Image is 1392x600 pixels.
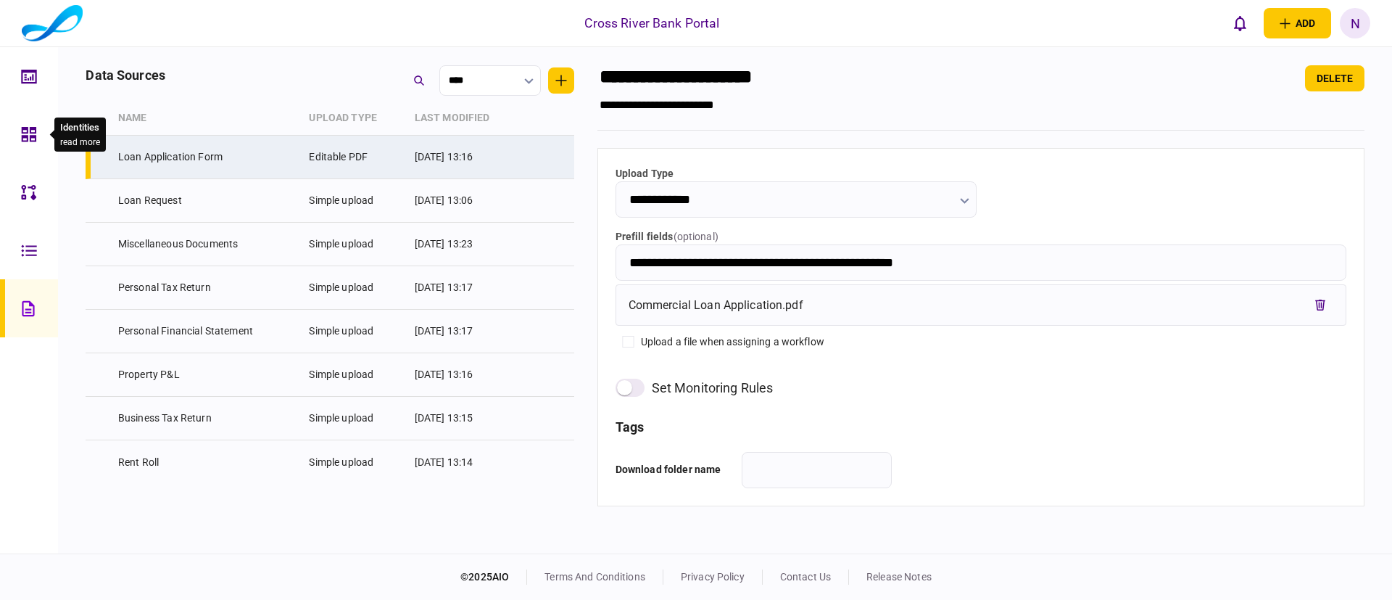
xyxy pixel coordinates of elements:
[407,223,522,266] td: [DATE] 13:23
[302,136,407,179] td: Editable PDF
[652,378,774,398] div: set monitoring rules
[407,397,522,440] td: [DATE] 13:15
[616,166,977,181] label: Upload Type
[780,571,831,583] a: contact us
[407,440,522,484] td: [DATE] 13:14
[111,266,302,310] td: Personal Tax Return
[407,266,522,310] td: [DATE] 13:17
[86,65,165,85] div: data sources
[22,5,83,41] img: client company logo
[407,179,522,223] td: [DATE] 13:06
[584,14,719,33] div: Cross River Bank Portal
[302,310,407,353] td: Simple upload
[460,570,527,585] div: © 2025 AIO
[1308,292,1333,319] button: remove file
[302,223,407,266] td: Simple upload
[302,179,407,223] td: Simple upload
[111,223,302,266] td: Miscellaneous Documents
[1340,8,1370,38] button: N
[866,571,932,583] a: release notes
[111,136,302,179] td: Loan Application Form
[629,297,803,314] div: Commercial Loan Application.pdf
[674,231,718,242] span: ( optional )
[544,571,645,583] a: terms and conditions
[111,353,302,397] td: Property P&L
[111,310,302,353] td: Personal Financial Statement
[616,452,732,488] div: Download folder name
[1264,8,1331,38] button: open adding identity options
[681,571,745,583] a: privacy policy
[1305,65,1364,91] button: delete
[302,440,407,484] td: Simple upload
[616,181,977,218] input: Upload Type
[407,310,522,353] td: [DATE] 13:17
[302,397,407,440] td: Simple upload
[111,440,302,484] td: Rent Roll
[111,102,302,136] th: Name
[60,120,100,135] div: Identities
[111,397,302,440] td: Business Tax Return
[616,421,1346,434] h3: tags
[616,244,1346,281] input: prefill fields
[111,179,302,223] td: Loan Request
[1225,8,1255,38] button: open notifications list
[407,353,522,397] td: [DATE] 13:16
[302,102,407,136] th: Upload Type
[60,137,100,147] button: read more
[616,229,1346,244] label: prefill fields
[641,334,824,350] span: upload a file when assigning a workflow
[302,266,407,310] td: Simple upload
[302,353,407,397] td: Simple upload
[407,136,522,179] td: [DATE] 13:16
[407,102,522,136] th: last modified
